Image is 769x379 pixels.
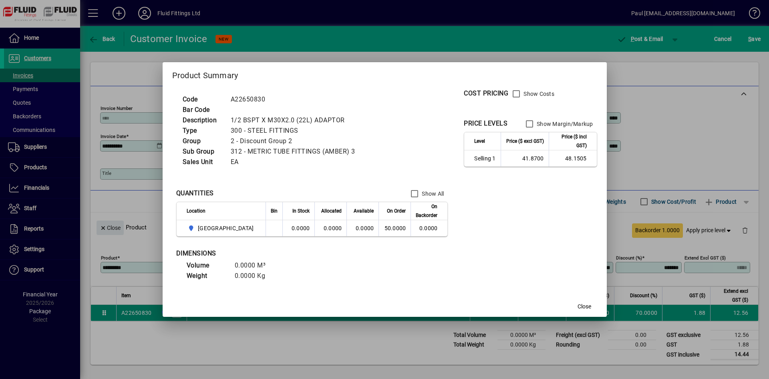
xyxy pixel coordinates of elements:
span: On Backorder [416,202,437,220]
span: Level [474,137,485,146]
label: Show All [420,190,444,198]
td: 0.0000 [346,220,378,236]
span: Location [187,207,205,215]
td: 0.0000 [411,220,447,236]
td: Bar Code [179,105,227,115]
td: Weight [183,271,231,281]
div: QUANTITIES [176,188,214,198]
div: PRICE LEVELS [464,119,507,128]
td: 2 - Discount Group 2 [227,136,365,146]
button: Close [572,299,597,314]
td: 312 - METRIC TUBE FITTINGS (AMBER) 3 [227,146,365,157]
td: Sub Group [179,146,227,157]
span: Available [354,207,374,215]
td: 1/2 BSPT X M30X2.0 (22L) ADAPTOR [227,115,365,126]
td: Type [179,126,227,136]
td: 0.0000 [282,220,314,236]
td: 300 - STEEL FITTINGS [227,126,365,136]
span: In Stock [292,207,310,215]
td: 48.1505 [549,150,597,166]
span: Bin [271,207,278,215]
span: On Order [387,207,406,215]
div: DIMENSIONS [176,249,376,258]
span: Allocated [321,207,342,215]
span: Selling 1 [474,154,495,162]
td: Group [179,136,227,146]
label: Show Costs [522,90,554,98]
span: 50.0000 [384,225,406,231]
td: Sales Unit [179,157,227,167]
td: 41.8700 [501,150,549,166]
div: COST PRICING [464,89,508,98]
td: EA [227,157,365,167]
td: 0.0000 [314,220,346,236]
span: [GEOGRAPHIC_DATA] [198,224,254,232]
td: Volume [183,260,231,271]
td: 0.0000 Kg [231,271,279,281]
span: AUCKLAND [187,223,257,233]
h2: Product Summary [163,62,607,85]
span: Close [578,302,591,311]
span: Price ($ incl GST) [554,132,587,150]
span: Price ($ excl GST) [506,137,544,146]
td: 0.0000 M³ [231,260,279,271]
label: Show Margin/Markup [535,120,593,128]
td: A22650830 [227,94,365,105]
td: Code [179,94,227,105]
td: Description [179,115,227,126]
